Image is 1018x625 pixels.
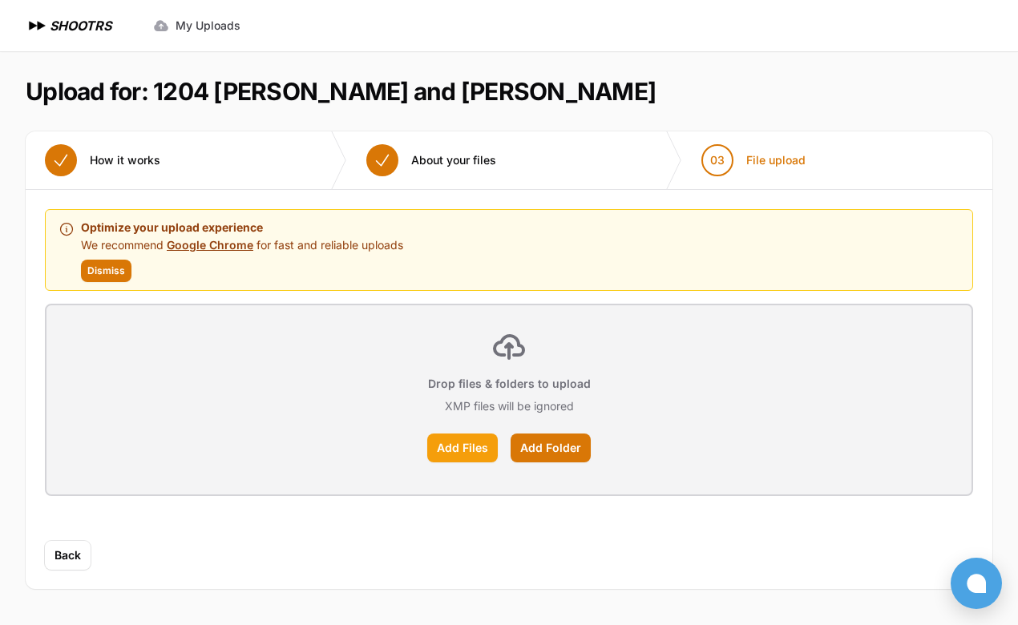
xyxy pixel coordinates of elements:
[511,433,591,462] label: Add Folder
[55,547,81,563] span: Back
[81,260,131,282] button: Dismiss
[682,131,825,189] button: 03 File upload
[710,152,725,168] span: 03
[26,16,50,35] img: SHOOTRS
[26,131,180,189] button: How it works
[347,131,515,189] button: About your files
[427,433,498,462] label: Add Files
[90,152,160,168] span: How it works
[176,18,240,34] span: My Uploads
[445,398,574,414] p: XMP files will be ignored
[87,264,125,277] span: Dismiss
[50,16,111,35] h1: SHOOTRS
[26,16,111,35] a: SHOOTRS SHOOTRS
[81,237,403,253] p: We recommend for fast and reliable uploads
[81,218,403,237] p: Optimize your upload experience
[951,558,1002,609] button: Open chat window
[746,152,806,168] span: File upload
[428,376,591,392] p: Drop files & folders to upload
[143,11,250,40] a: My Uploads
[167,238,253,252] a: Google Chrome
[45,541,91,570] button: Back
[26,77,656,106] h1: Upload for: 1204 [PERSON_NAME] and [PERSON_NAME]
[411,152,496,168] span: About your files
